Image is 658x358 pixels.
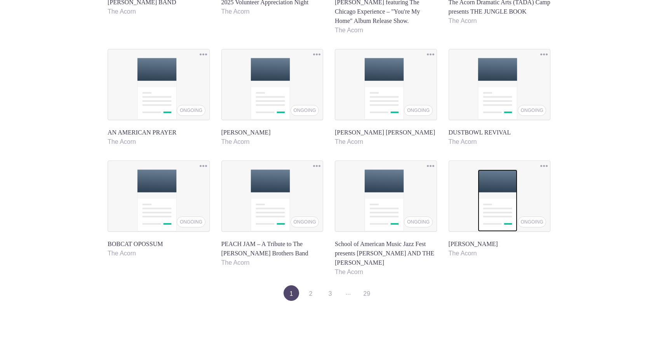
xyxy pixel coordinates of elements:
[322,285,338,301] a: 3
[335,49,437,147] a: [PERSON_NAME] [PERSON_NAME] The Acorn
[427,161,434,171] img: Three dots
[221,49,324,137] div: [PERSON_NAME]
[108,7,210,16] div: The Acorn
[335,161,437,267] div: School of American Music Jazz Fest presents [PERSON_NAME] AND THE [PERSON_NAME]
[221,258,324,267] div: The Acorn
[540,49,548,60] img: Three dots
[478,58,517,120] img: Template 7
[177,105,205,116] div: ONGOING
[540,161,548,171] img: Three dots
[177,217,205,227] div: ONGOING
[108,161,210,249] div: BOBCAT OPOSSUM
[291,105,319,116] div: ONGOING
[335,26,437,35] div: The Acorn
[221,137,324,147] div: The Acorn
[449,249,551,258] div: The Acorn
[449,49,551,147] a: DUSTBOWL REVIVAL The Acorn
[478,169,517,232] img: Template 7
[335,49,437,137] div: [PERSON_NAME] [PERSON_NAME]
[335,267,437,277] div: The Acorn
[137,169,177,232] img: Template 7
[449,49,551,137] div: DUSTBOWL REVIVAL
[359,285,374,301] a: 29
[427,49,434,60] img: Three dots
[221,49,324,147] a: [PERSON_NAME] The Acorn
[449,137,551,147] div: The Acorn
[313,161,320,171] img: Three dots
[404,217,432,227] div: ONGOING
[364,58,404,120] img: Template 7
[339,285,357,300] a: ...
[221,161,324,267] a: PEACH JAM – A Tribute to The [PERSON_NAME] Brothers Band The Acorn
[313,49,320,60] img: Three dots
[108,249,210,258] div: The Acorn
[251,58,290,120] img: Template 7
[449,16,551,26] div: The Acorn
[221,7,324,16] div: The Acorn
[200,161,207,171] img: Three dots
[303,285,319,301] a: 2
[518,105,546,116] div: ONGOING
[404,105,432,116] div: ONGOING
[200,49,207,60] img: Three dots
[221,161,324,258] div: PEACH JAM – A Tribute to The [PERSON_NAME] Brothers Band
[108,137,210,147] div: The Acorn
[518,217,546,227] div: ONGOING
[335,161,437,277] a: School of American Music Jazz Fest presents [PERSON_NAME] AND THE [PERSON_NAME] The Acorn
[291,217,319,227] div: ONGOING
[449,161,551,249] div: [PERSON_NAME]
[137,58,177,120] img: Template 7
[108,161,210,258] a: BOBCAT OPOSSUM The Acorn
[449,161,551,258] a: [PERSON_NAME] The Acorn
[108,49,210,147] a: AN AMERICAN PRAYER The Acorn
[284,285,299,301] a: 1
[335,137,437,147] div: The Acorn
[364,169,404,232] img: Template 7
[251,169,290,232] img: Template 7
[108,49,210,137] div: AN AMERICAN PRAYER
